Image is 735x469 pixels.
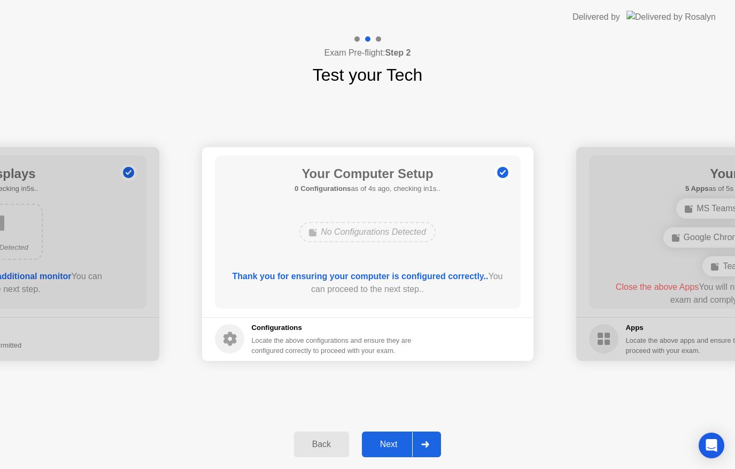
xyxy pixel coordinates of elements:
[295,183,440,194] h5: as of 4s ago, checking in1s..
[299,222,436,242] div: No Configurations Detected
[699,433,724,458] div: Open Intercom Messenger
[230,270,505,296] div: You can proceed to the next step..
[294,432,349,457] button: Back
[295,184,351,193] b: 0 Configurations
[295,164,440,183] h1: Your Computer Setup
[626,11,716,23] img: Delivered by Rosalyn
[297,440,346,449] div: Back
[252,322,414,333] h5: Configurations
[233,272,489,281] b: Thank you for ensuring your computer is configured correctly..
[324,47,411,59] h4: Exam Pre-flight:
[385,48,411,57] b: Step 2
[362,432,442,457] button: Next
[572,11,620,24] div: Delivered by
[313,62,423,88] h1: Test your Tech
[365,440,413,449] div: Next
[252,335,414,356] div: Locate the above configurations and ensure they are configured correctly to proceed with your exam.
